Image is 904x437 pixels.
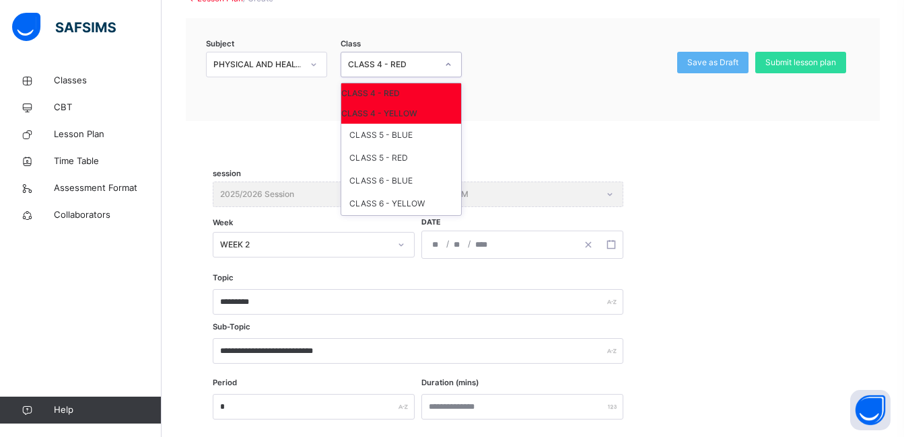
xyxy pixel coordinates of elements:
[12,13,116,41] img: safsims
[850,390,891,430] button: Open asap
[213,321,250,333] label: Sub-Topic
[445,238,450,249] span: /
[341,147,461,169] div: CLASS 5 - RED
[54,208,162,222] span: Collaborators
[54,403,161,417] span: Help
[54,101,162,114] span: CBT
[213,217,233,229] span: Week
[213,377,237,389] label: Period
[421,377,479,389] label: Duration (mins)
[54,182,162,195] span: Assessment Format
[341,169,461,192] div: CLASS 6 - BLUE
[348,58,437,71] div: CLASS 4 - RED
[54,155,162,168] span: Time Table
[341,104,461,124] div: CLASS 4 - YELLOW
[213,272,234,284] label: Topic
[54,128,162,141] span: Lesson Plan
[466,238,472,249] span: /
[220,239,390,251] div: WEEK 2
[421,217,441,228] span: Date
[213,58,302,71] div: PHYSICAL AND HEALTH EDUCATION (PHE)
[341,83,461,104] div: CLASS 4 - RED
[54,74,162,87] span: Classes
[341,38,361,50] span: Class
[687,56,738,69] span: Save as Draft
[213,168,241,180] span: session
[341,192,461,215] div: CLASS 6 - YELLOW
[765,56,836,69] span: Submit lesson plan
[206,38,234,50] span: Subject
[341,124,461,147] div: CLASS 5 - BLUE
